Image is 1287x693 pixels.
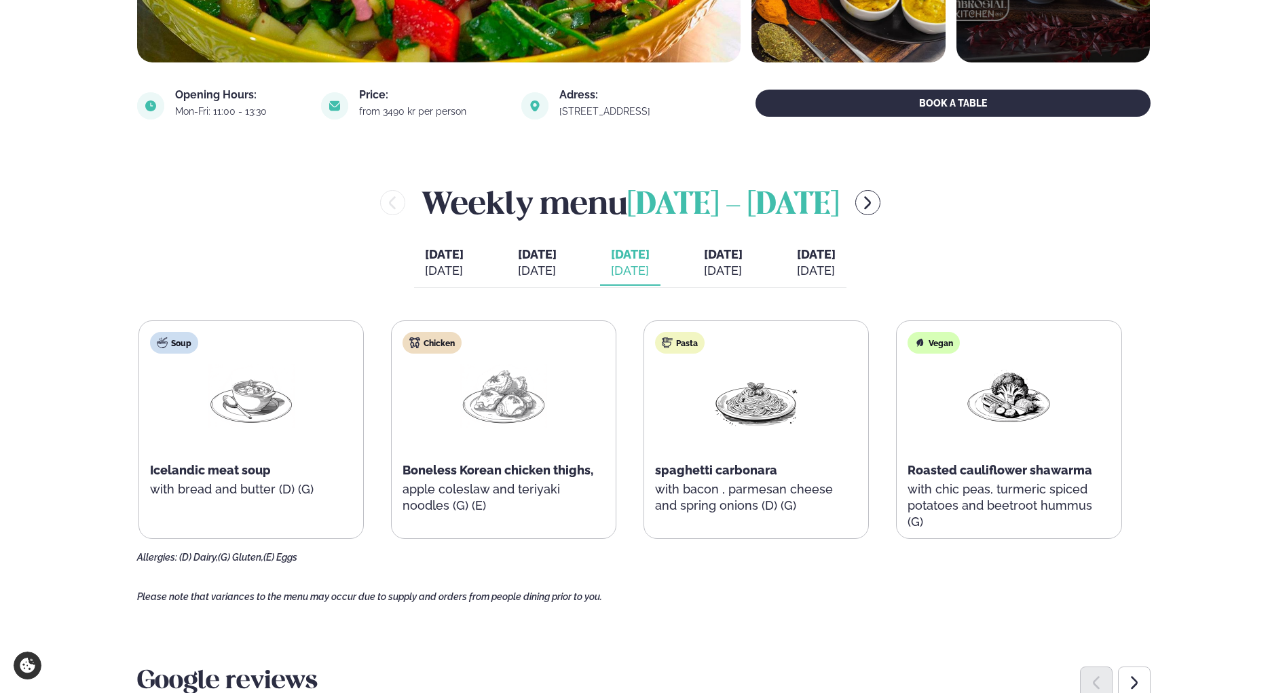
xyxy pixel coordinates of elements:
[908,481,1110,530] p: with chic peas, turmeric spiced potatoes and beetroot hummus (G)
[14,652,41,679] a: Cookie settings
[150,463,271,477] span: Icelandic meat soup
[414,241,474,286] button: [DATE] [DATE]
[518,247,557,261] span: [DATE]
[786,241,846,286] button: [DATE] [DATE]
[518,263,557,279] div: [DATE]
[359,106,505,117] div: from 3490 kr per person
[693,241,753,286] button: [DATE] [DATE]
[460,364,547,428] img: Chicken-thighs.png
[403,481,605,514] p: apple coleslaw and teriyaki noodles (G) (E)
[157,337,168,348] img: soup.svg
[150,332,198,354] div: Soup
[263,552,297,563] span: (E) Eggs
[208,364,295,428] img: Soup.png
[655,332,705,354] div: Pasta
[359,90,505,100] div: Price:
[965,364,1052,428] img: Vegan.png
[756,90,1150,117] button: BOOK A TABLE
[655,463,777,477] span: spaghetti carbonara
[175,106,305,117] div: Mon-Fri: 11:00 - 13:30
[409,337,420,348] img: chicken.svg
[713,364,800,428] img: Spagetti.png
[137,552,177,563] span: Allergies:
[137,92,164,119] img: image alt
[175,90,305,100] div: Opening Hours:
[218,552,263,563] span: (G) Gluten,
[797,263,836,279] div: [DATE]
[137,591,602,602] span: Please note that variances to the menu may occur due to supply and orders from people dining prio...
[559,103,689,119] a: link
[797,247,836,261] span: [DATE]
[179,552,218,563] span: (D) Dairy,
[704,247,743,261] span: [DATE]
[655,481,857,514] p: with bacon , parmesan cheese and spring onions (D) (G)
[380,190,405,215] button: menu-btn-left
[425,263,464,279] div: [DATE]
[855,190,880,215] button: menu-btn-right
[559,90,689,100] div: Adress:
[662,337,673,348] img: pasta.svg
[403,463,593,477] span: Boneless Korean chicken thighs,
[521,92,548,119] img: image alt
[150,481,352,498] p: with bread and butter (D) (G)
[627,191,839,221] span: [DATE] - [DATE]
[611,246,650,263] span: [DATE]
[908,463,1092,477] span: Roasted cauliflower shawarma
[600,241,660,286] button: [DATE] [DATE]
[704,263,743,279] div: [DATE]
[908,332,960,354] div: Vegan
[914,337,925,348] img: Vegan.svg
[403,332,462,354] div: Chicken
[422,181,839,225] h2: Weekly menu
[611,263,650,279] div: [DATE]
[507,241,567,286] button: [DATE] [DATE]
[425,247,464,261] span: [DATE]
[321,92,348,119] img: image alt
